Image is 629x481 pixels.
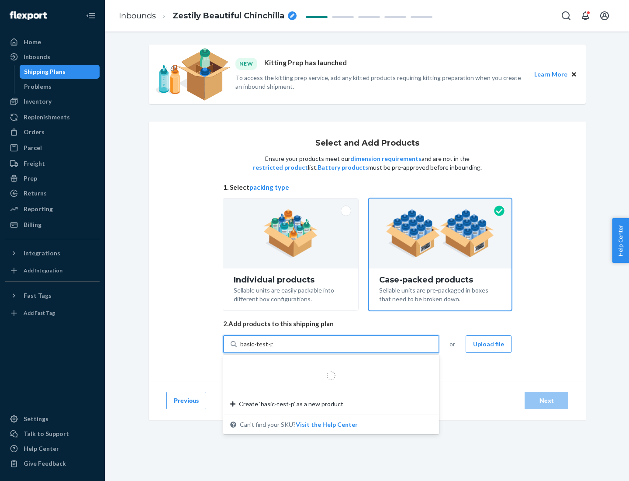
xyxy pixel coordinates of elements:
[234,275,348,284] div: Individual products
[24,38,41,46] div: Home
[525,392,568,409] button: Next
[223,183,511,192] span: 1. Select
[82,7,100,24] button: Close Navigation
[5,218,100,232] a: Billing
[318,163,368,172] button: Battery products
[5,202,100,216] a: Reporting
[5,264,100,278] a: Add Integration
[5,94,100,108] a: Inventory
[5,171,100,185] a: Prep
[24,249,60,258] div: Integrations
[24,189,47,198] div: Returns
[5,125,100,139] a: Orders
[263,209,318,258] img: individual-pack.facf35554cb0f1810c75b2bd6df2d64e.png
[532,396,561,405] div: Next
[10,11,47,20] img: Flexport logo
[5,442,100,456] a: Help Center
[24,52,50,61] div: Inbounds
[240,340,273,349] input: Create ‘basic-test-p’ as a new productCan't find your SKU?Visit the Help Center
[577,7,594,24] button: Open notifications
[223,319,511,328] span: 2. Add products to this shipping plan
[24,459,66,468] div: Give Feedback
[5,246,100,260] button: Integrations
[386,209,494,258] img: case-pack.59cecea509d18c883b923b81aeac6d0b.png
[235,73,526,91] p: To access the kitting prep service, add any kitted products requiring kitting preparation when yo...
[24,159,45,168] div: Freight
[24,267,62,274] div: Add Integration
[234,284,348,303] div: Sellable units are easily packable into different box configurations.
[5,427,100,441] a: Talk to Support
[379,284,501,303] div: Sellable units are pre-packaged in boxes that need to be broken down.
[24,429,69,438] div: Talk to Support
[24,67,66,76] div: Shipping Plans
[24,82,52,91] div: Problems
[5,457,100,471] button: Give Feedback
[24,220,41,229] div: Billing
[239,400,343,408] span: Create ‘basic-test-p’ as a new product
[24,444,59,453] div: Help Center
[24,113,70,122] div: Replenishments
[612,218,629,263] button: Help Center
[24,174,37,183] div: Prep
[20,80,100,94] a: Problems
[264,58,347,70] p: Kitting Prep has launched
[5,306,100,320] a: Add Fast Tag
[240,420,358,429] span: Can't find your SKU?
[24,291,52,300] div: Fast Tags
[24,97,52,106] div: Inventory
[173,10,284,22] span: Zestily Beautiful Chinchilla
[20,65,100,79] a: Shipping Plans
[5,412,100,426] a: Settings
[24,128,45,136] div: Orders
[5,289,100,303] button: Fast Tags
[534,70,567,79] button: Learn More
[5,157,100,171] a: Freight
[557,7,575,24] button: Open Search Box
[350,154,422,163] button: dimension requirements
[235,58,257,70] div: NEW
[5,50,100,64] a: Inbounds
[5,186,100,200] a: Returns
[24,205,53,213] div: Reporting
[249,183,289,192] button: packing type
[24,143,42,152] div: Parcel
[119,11,156,21] a: Inbounds
[252,154,483,172] p: Ensure your products meet our and are not in the list. must be pre-approved before inbounding.
[112,3,304,29] ol: breadcrumbs
[5,35,100,49] a: Home
[5,110,100,124] a: Replenishments
[569,70,579,79] button: Close
[449,340,455,349] span: or
[596,7,613,24] button: Open account menu
[24,415,48,423] div: Settings
[24,309,55,317] div: Add Fast Tag
[379,275,501,284] div: Case-packed products
[315,139,419,148] h1: Select and Add Products
[296,420,358,429] button: Create ‘basic-test-p’ as a new productCan't find your SKU?
[466,335,511,353] button: Upload file
[166,392,206,409] button: Previous
[5,141,100,155] a: Parcel
[253,163,308,172] button: restricted product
